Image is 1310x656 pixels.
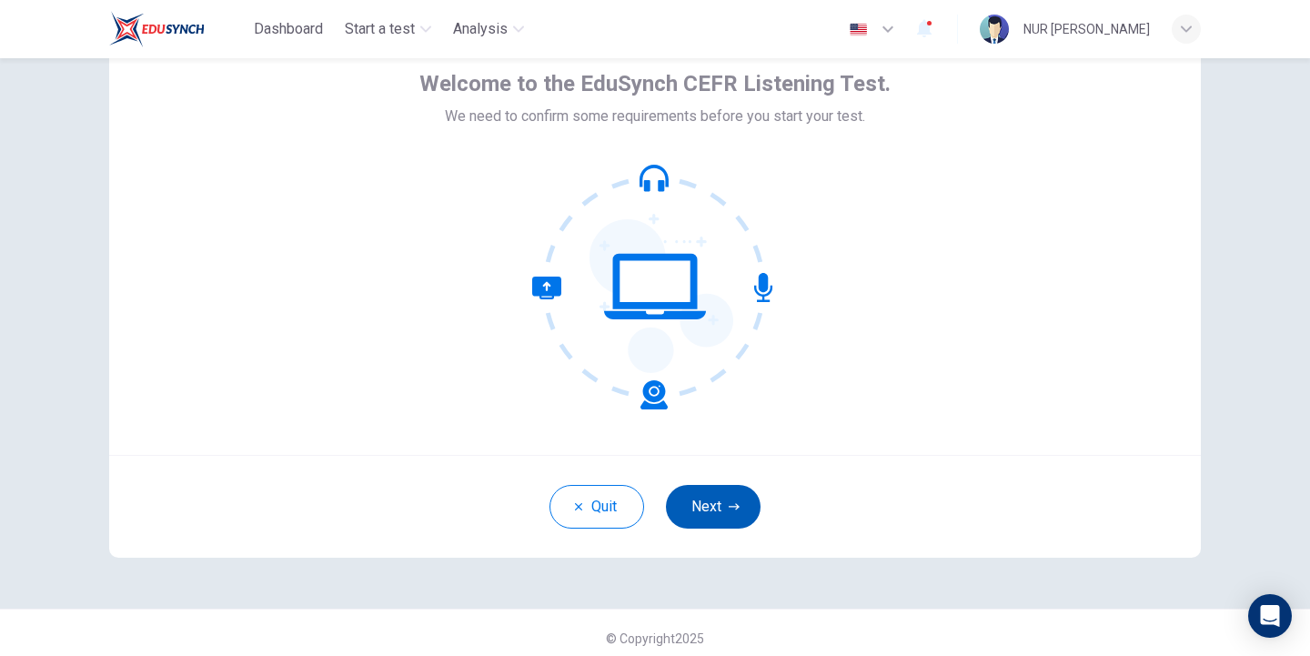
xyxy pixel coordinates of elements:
[1248,594,1292,638] div: Open Intercom Messenger
[338,13,438,45] button: Start a test
[1023,18,1150,40] div: NUR [PERSON_NAME]
[345,18,415,40] span: Start a test
[109,11,205,47] img: EduSynch logo
[247,13,330,45] button: Dashboard
[980,15,1009,44] img: Profile picture
[549,485,644,529] button: Quit
[606,631,704,646] span: © Copyright 2025
[666,485,761,529] button: Next
[847,23,870,36] img: en
[446,13,531,45] button: Analysis
[419,69,891,98] span: Welcome to the EduSynch CEFR Listening Test.
[254,18,323,40] span: Dashboard
[445,106,865,127] span: We need to confirm some requirements before you start your test.
[453,18,508,40] span: Analysis
[109,11,247,47] a: EduSynch logo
